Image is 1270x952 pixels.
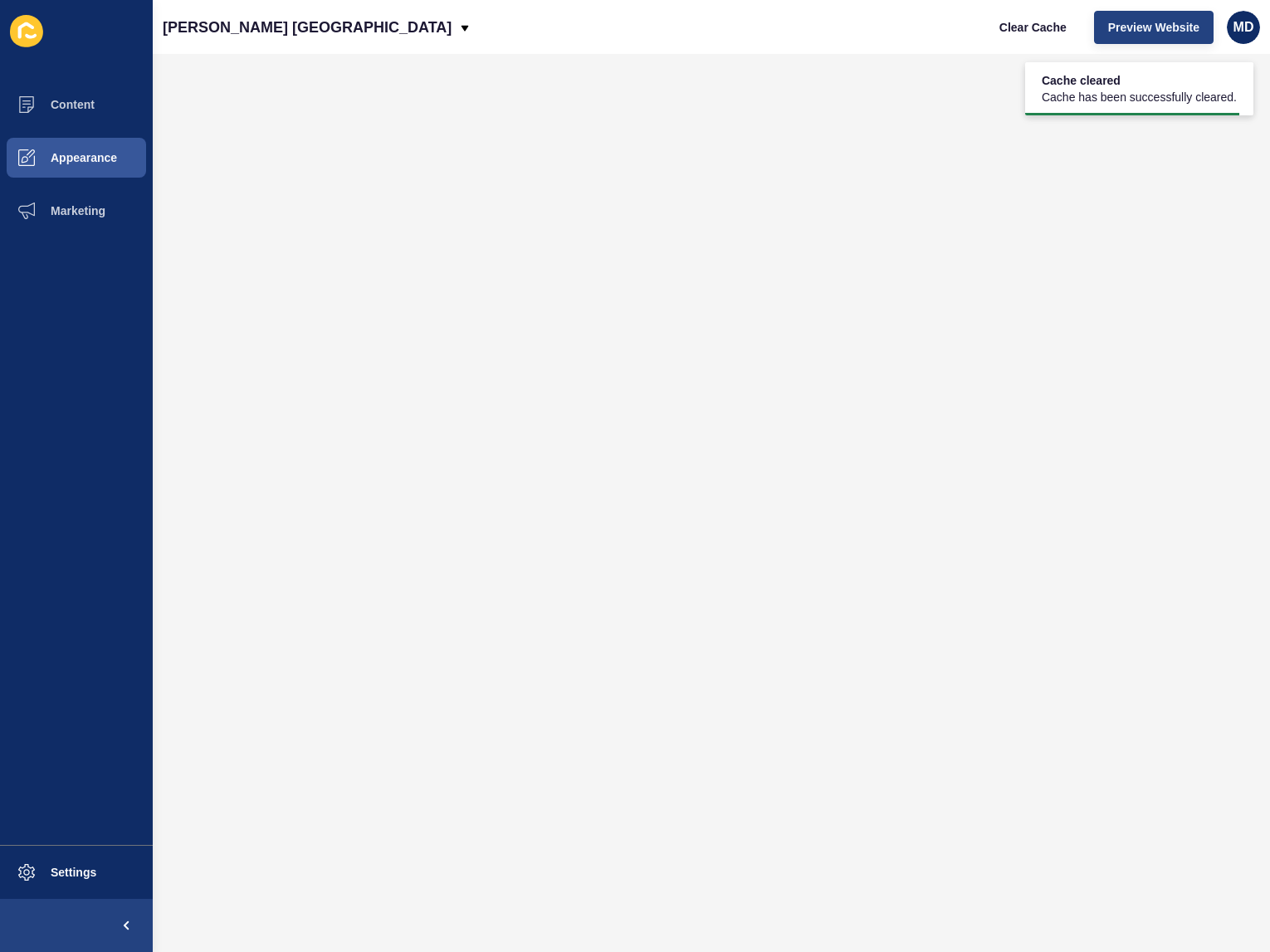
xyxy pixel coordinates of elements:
[1042,72,1237,89] span: Cache cleared
[1094,11,1214,44] button: Preview Website
[163,7,452,48] p: [PERSON_NAME] [GEOGRAPHIC_DATA]
[1042,89,1237,105] span: Cache has been successfully cleared.
[1233,19,1254,36] span: MD
[999,19,1067,36] span: Clear Cache
[1108,19,1199,36] span: Preview Website
[985,11,1081,44] button: Clear Cache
